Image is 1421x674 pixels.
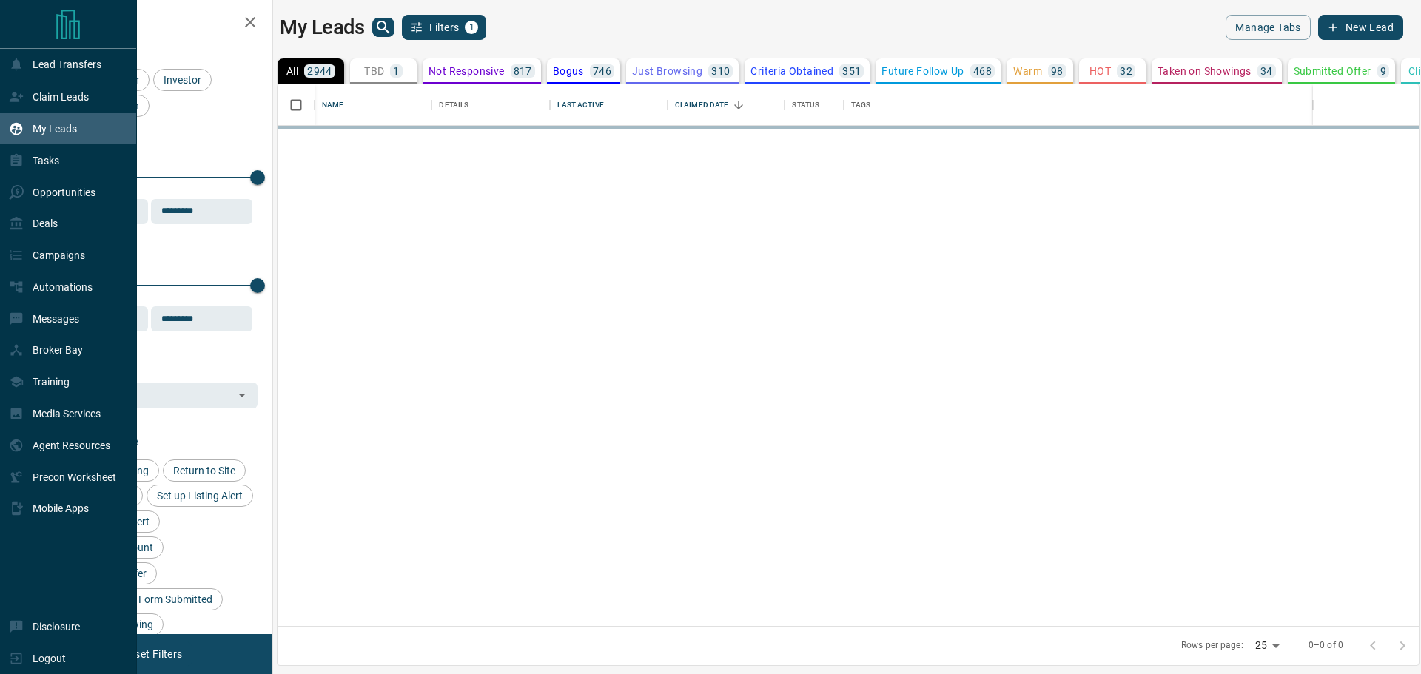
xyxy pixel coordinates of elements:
div: Last Active [557,84,603,126]
p: 32 [1120,66,1132,76]
p: 746 [593,66,611,76]
p: Not Responsive [429,66,505,76]
p: Warm [1013,66,1042,76]
p: All [286,66,298,76]
p: 0–0 of 0 [1309,639,1343,652]
p: HOT [1089,66,1111,76]
div: Investor [153,69,212,91]
div: 25 [1249,635,1285,656]
div: Tags [851,84,870,126]
span: Set up Listing Alert [152,490,248,502]
div: Set up Listing Alert [147,485,253,507]
p: 468 [973,66,992,76]
p: 2944 [307,66,332,76]
p: Rows per page: [1181,639,1243,652]
button: New Lead [1318,15,1403,40]
p: 1 [393,66,399,76]
p: 98 [1051,66,1064,76]
p: 34 [1260,66,1273,76]
p: Submitted Offer [1294,66,1371,76]
p: 9 [1380,66,1386,76]
p: TBD [364,66,384,76]
div: Claimed Date [668,84,785,126]
button: Filters1 [402,15,487,40]
p: 351 [842,66,861,76]
div: Name [315,84,431,126]
p: Bogus [553,66,584,76]
p: Future Follow Up [881,66,964,76]
p: 817 [514,66,532,76]
span: Investor [158,74,206,86]
div: Status [792,84,819,126]
button: Reset Filters [112,641,192,667]
div: Status [785,84,844,126]
button: Manage Tabs [1226,15,1310,40]
div: Last Active [550,84,667,126]
button: Sort [728,95,749,115]
button: search button [372,18,394,37]
button: Open [232,385,252,405]
div: Details [439,84,468,126]
h2: Filters [47,15,258,33]
p: 310 [711,66,730,76]
div: Return to Site [163,459,246,482]
span: 1 [466,22,477,33]
span: Return to Site [168,465,241,476]
div: Name [322,84,344,126]
div: Claimed Date [675,84,729,126]
h1: My Leads [280,16,365,39]
p: Just Browsing [632,66,702,76]
p: Criteria Obtained [750,66,833,76]
div: Tags [844,84,1313,126]
p: Taken on Showings [1158,66,1252,76]
div: Details [431,84,550,126]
